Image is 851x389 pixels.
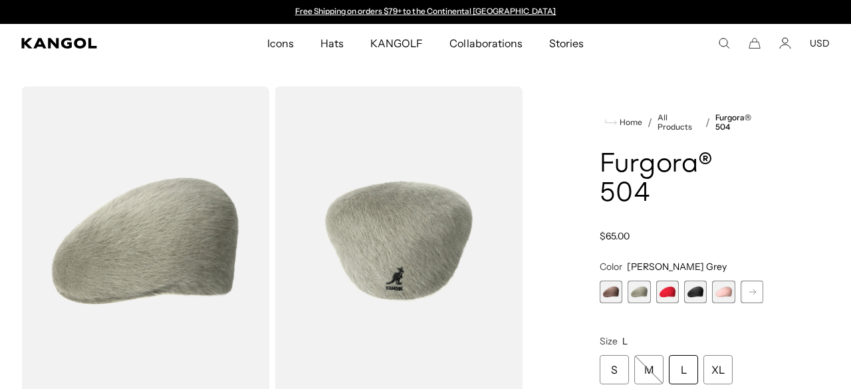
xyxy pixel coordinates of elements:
[656,281,679,303] label: Scarlet
[600,113,763,132] nav: breadcrumbs
[810,37,830,49] button: USD
[600,150,763,209] h1: Furgora® 504
[658,113,700,132] a: All Products
[320,24,344,63] span: Hats
[289,7,562,17] div: Announcement
[600,281,622,303] div: 1 of 7
[436,24,535,63] a: Collaborations
[712,281,735,303] label: Dusty Rose
[669,355,698,384] div: L
[684,281,707,303] div: 4 of 7
[628,281,650,303] div: 2 of 7
[289,7,562,17] slideshow-component: Announcement bar
[289,7,562,17] div: 1 of 2
[703,355,733,384] div: XL
[549,24,584,63] span: Stories
[605,116,642,128] a: Home
[295,6,556,16] a: Free Shipping on orders $79+ to the Continental [GEOGRAPHIC_DATA]
[656,281,679,303] div: 3 of 7
[21,38,176,49] a: Kangol
[712,281,735,303] div: 5 of 7
[741,281,763,303] label: Ivory
[700,114,710,130] li: /
[357,24,436,63] a: KANGOLF
[749,37,761,49] button: Cart
[779,37,791,49] a: Account
[715,113,763,132] a: Furgora® 504
[267,24,294,63] span: Icons
[718,37,730,49] summary: Search here
[600,355,629,384] div: S
[628,281,650,303] label: Moss Grey
[634,355,664,384] div: M
[627,261,727,273] span: [PERSON_NAME] Grey
[622,335,628,347] span: L
[536,24,597,63] a: Stories
[600,335,618,347] span: Size
[741,281,763,303] div: 6 of 7
[307,24,357,63] a: Hats
[642,114,652,130] li: /
[684,281,707,303] label: Black
[600,230,630,242] span: $65.00
[370,24,423,63] span: KANGOLF
[449,24,522,63] span: Collaborations
[600,261,622,273] span: Color
[617,118,642,127] span: Home
[254,24,307,63] a: Icons
[600,281,622,303] label: Cocoa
